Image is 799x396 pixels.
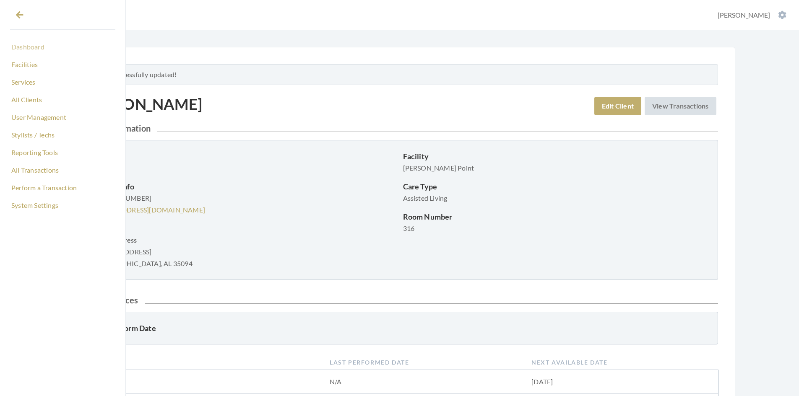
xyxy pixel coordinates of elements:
a: Dashboard [10,40,115,54]
button: [PERSON_NAME] [715,10,789,20]
h1: [PERSON_NAME] [81,95,203,113]
th: Next Available Date [523,355,718,370]
h2: Client Information [81,123,718,133]
a: Stylists / Techs [10,128,115,142]
th: Last Performed Date [321,355,523,370]
a: Perform a Transaction [10,181,115,195]
td: [DATE] [523,370,718,394]
th: Service [81,355,322,370]
a: Services [10,75,115,89]
a: All Clients [10,93,115,107]
a: View Transactions [645,97,716,115]
span: [PERSON_NAME] [718,11,770,19]
td: ACRYLICS [81,370,322,394]
p: Release Form Date [92,322,396,334]
p: [STREET_ADDRESS] [GEOGRAPHIC_DATA], AL 35094 [92,234,396,269]
td: N/A [321,370,523,394]
a: Facilities [10,57,115,72]
p: Address [92,223,396,234]
a: System Settings [10,198,115,212]
p: Contact Info [92,181,396,192]
div: Client successfully updated! [81,64,718,85]
a: All Transactions [10,163,115,177]
p: [PERSON_NAME] Point [403,162,708,174]
p: Care Type [403,181,708,192]
a: Reporting Tools [10,145,115,160]
p: Facility [403,150,708,162]
p: Assisted Living [403,192,708,204]
p: Room Number [403,211,708,223]
h2: Client Services [81,295,718,305]
p: User Role [92,150,396,162]
a: [EMAIL_ADDRESS][DOMAIN_NAME] [92,206,206,214]
p: Client [92,162,396,174]
a: Edit Client [594,97,641,115]
p: 316 [403,223,708,234]
a: User Management [10,110,115,124]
